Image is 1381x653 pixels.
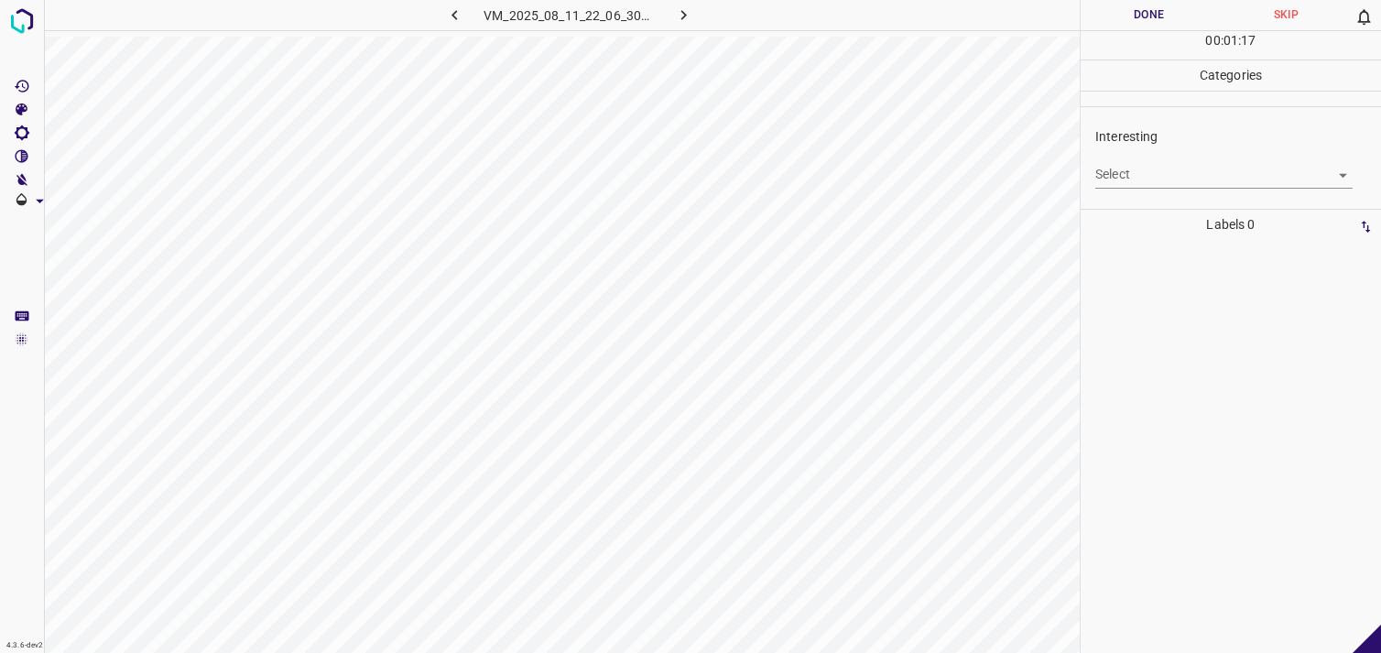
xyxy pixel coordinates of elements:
[484,5,655,30] h6: VM_2025_08_11_22_06_30_839_05.gif
[1223,31,1238,50] p: 01
[1086,210,1376,240] p: Labels 0
[1205,31,1256,60] div: : :
[5,5,38,38] img: logo
[1081,60,1381,91] p: Categories
[1095,127,1381,147] p: Interesting
[1241,31,1256,50] p: 17
[2,638,48,653] div: 4.3.6-dev2
[1205,31,1220,50] p: 00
